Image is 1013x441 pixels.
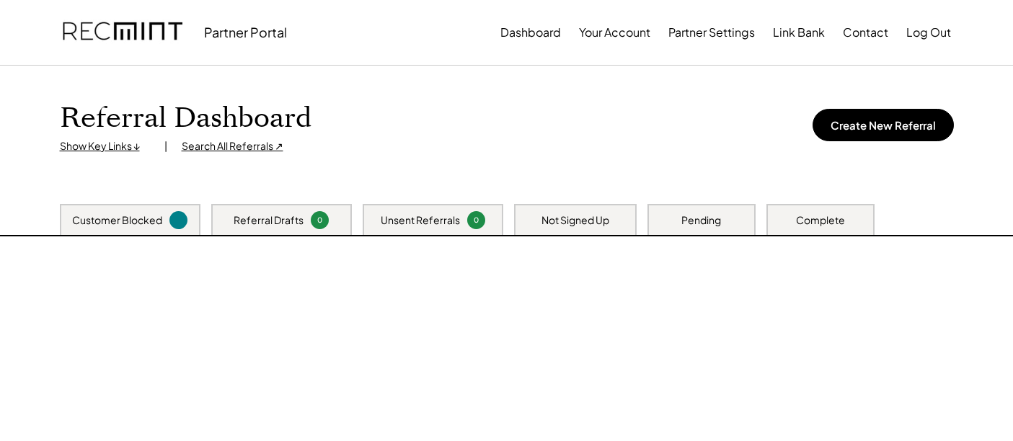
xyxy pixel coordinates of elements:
div: Unsent Referrals [381,213,460,228]
button: Your Account [579,18,650,47]
div: Referral Drafts [234,213,304,228]
div: Show Key Links ↓ [60,139,150,153]
button: Log Out [906,18,951,47]
button: Create New Referral [813,109,954,141]
div: Customer Blocked [72,213,162,228]
div: Search All Referrals ↗ [182,139,283,153]
div: 0 [313,215,327,226]
button: Contact [843,18,888,47]
div: Complete [796,213,845,228]
div: 0 [469,215,483,226]
button: Link Bank [773,18,825,47]
div: | [164,139,167,153]
button: Partner Settings [668,18,755,47]
div: Pending [681,213,721,228]
img: recmint-logotype%403x.png [63,8,182,57]
div: Not Signed Up [541,213,609,228]
div: Partner Portal [204,24,287,40]
h1: Referral Dashboard [60,102,311,135]
button: Dashboard [500,18,561,47]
